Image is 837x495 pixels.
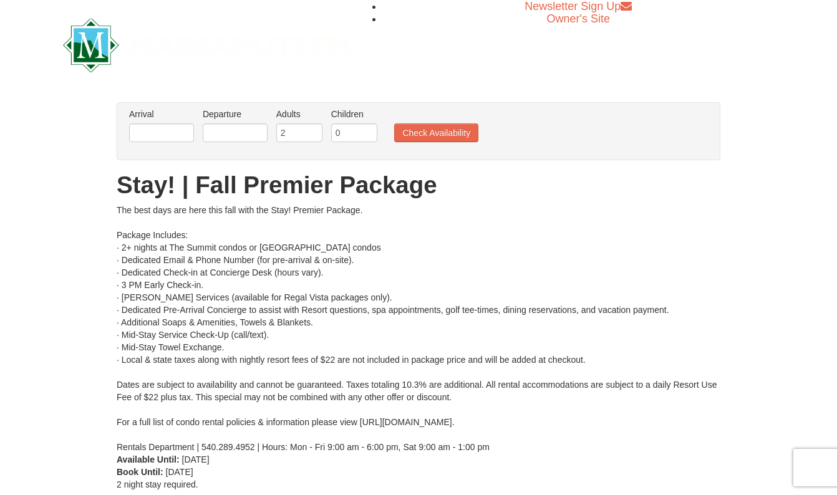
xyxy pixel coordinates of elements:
[117,467,163,477] strong: Book Until:
[547,12,610,25] a: Owner's Site
[117,454,180,464] strong: Available Until:
[166,467,193,477] span: [DATE]
[394,123,478,142] button: Check Availability
[331,108,377,120] label: Children
[117,479,198,489] span: 2 night stay required.
[182,454,210,464] span: [DATE]
[129,108,194,120] label: Arrival
[117,173,720,198] h1: Stay! | Fall Premier Package
[276,108,322,120] label: Adults
[117,204,720,453] div: The best days are here this fall with the Stay! Premier Package. Package Includes: · 2+ nights at...
[63,29,349,58] a: Massanutten Resort
[63,18,349,72] img: Massanutten Resort Logo
[203,108,268,120] label: Departure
